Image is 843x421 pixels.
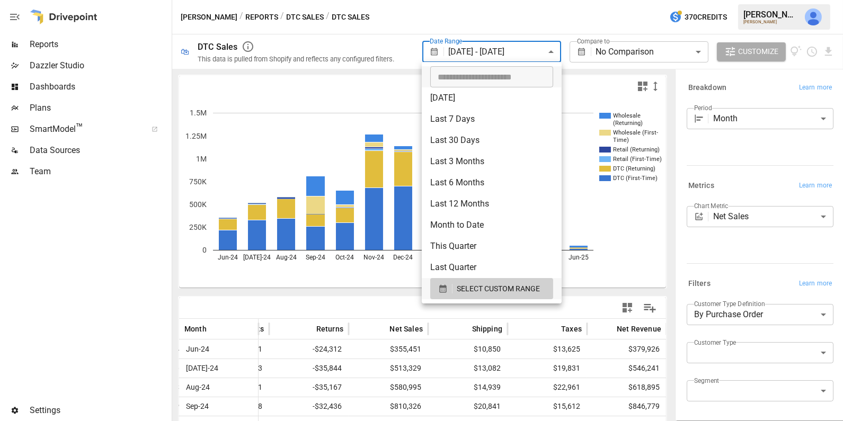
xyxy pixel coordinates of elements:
[457,282,540,295] span: SELECT CUSTOM RANGE
[422,214,562,236] li: Month to Date
[422,87,562,109] li: [DATE]
[422,257,562,278] li: Last Quarter
[422,172,562,193] li: Last 6 Months
[422,151,562,172] li: Last 3 Months
[430,278,553,299] button: SELECT CUSTOM RANGE
[422,236,562,257] li: This Quarter
[422,193,562,214] li: Last 12 Months
[422,109,562,130] li: Last 7 Days
[422,130,562,151] li: Last 30 Days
